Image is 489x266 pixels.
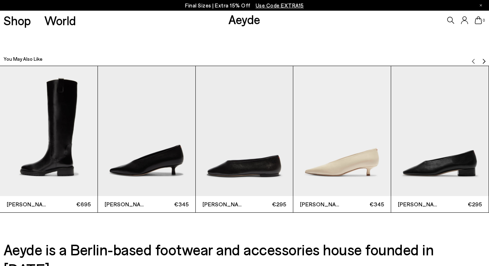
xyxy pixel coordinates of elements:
[98,66,195,212] a: [PERSON_NAME] €345
[475,16,482,24] a: 0
[4,55,43,63] h2: You May Also Like
[7,200,49,208] span: [PERSON_NAME]
[471,53,476,64] button: Previous slide
[293,66,391,196] img: Clara Pointed-Toe Pumps
[44,14,76,27] a: World
[185,1,304,10] p: Final Sizes | Extra 15% Off
[342,200,384,208] span: €345
[481,53,487,64] button: Next slide
[481,59,487,64] img: svg%3E
[228,12,260,27] a: Aeyde
[398,200,440,208] span: [PERSON_NAME]
[293,66,391,212] a: [PERSON_NAME] €345
[440,200,482,208] span: €295
[482,18,485,22] span: 0
[196,66,294,213] div: 3 / 6
[471,59,476,64] img: svg%3E
[4,14,31,27] a: Shop
[391,66,489,212] a: [PERSON_NAME] €295
[391,66,489,196] img: Delia Low-Heeled Ballet Pumps
[98,66,195,196] img: Clara Pointed-Toe Pumps
[146,200,188,208] span: €345
[98,66,196,213] div: 2 / 6
[49,200,90,208] span: €695
[256,2,304,9] span: Navigate to /collections/ss25-final-sizes
[105,200,146,208] span: [PERSON_NAME]
[293,66,391,213] div: 4 / 6
[196,66,293,196] img: Kirsten Ballet Flats
[391,66,489,213] div: 5 / 6
[244,200,286,208] span: €295
[196,66,293,212] a: [PERSON_NAME] €295
[300,200,342,208] span: [PERSON_NAME]
[202,200,244,208] span: [PERSON_NAME]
